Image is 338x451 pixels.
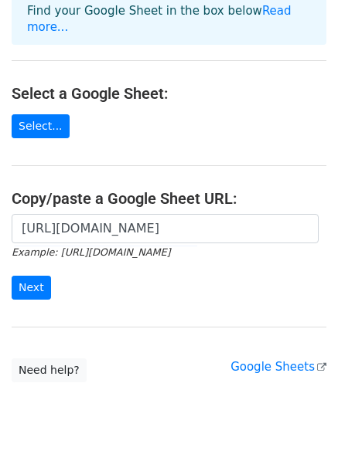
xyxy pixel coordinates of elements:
a: Google Sheets [230,360,326,374]
input: Next [12,276,51,300]
h4: Copy/paste a Google Sheet URL: [12,189,326,208]
small: Example: [URL][DOMAIN_NAME] [12,246,170,258]
p: Find your Google Sheet in the box below [27,3,311,36]
a: Read more... [27,4,292,34]
a: Select... [12,114,70,138]
input: Paste your Google Sheet URL here [12,214,319,243]
a: Need help? [12,358,87,382]
iframe: Chat Widget [261,377,338,451]
h4: Select a Google Sheet: [12,84,326,103]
